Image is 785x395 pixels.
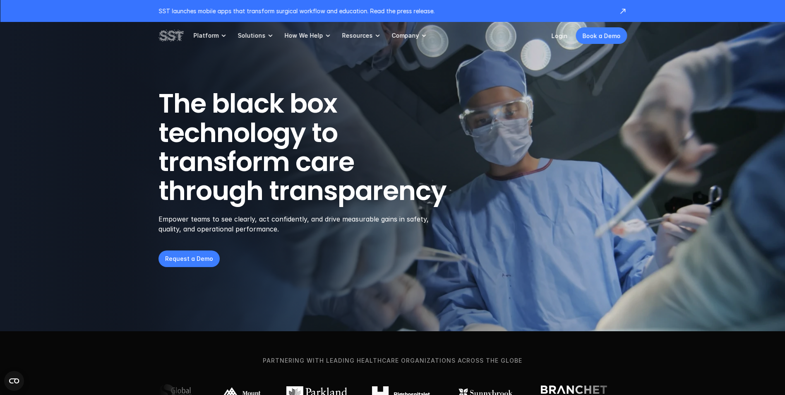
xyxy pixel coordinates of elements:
a: Book a Demo [576,27,627,44]
p: Solutions [238,32,265,39]
p: Book a Demo [582,31,620,40]
img: SST logo [158,29,183,43]
p: Request a Demo [165,254,213,263]
p: Empower teams to see clearly, act confidently, and drive measurable gains in safety, quality, and... [158,214,439,234]
a: Login [551,32,567,39]
p: How We Help [284,32,323,39]
button: Open CMP widget [4,371,24,391]
p: Company [391,32,419,39]
p: Platform [193,32,218,39]
p: SST launches mobile apps that transform surgical workflow and education. Read the press release. [158,7,610,15]
h1: The black box technology to transform care through transparency [158,89,486,206]
a: Platform [193,22,228,49]
p: Resources [342,32,372,39]
a: Request a Demo [158,250,220,267]
p: Partnering with leading healthcare organizations across the globe [14,356,771,365]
